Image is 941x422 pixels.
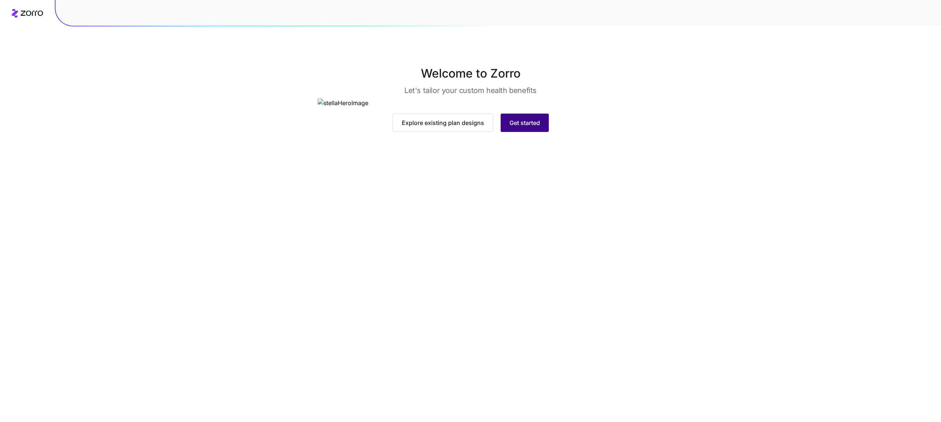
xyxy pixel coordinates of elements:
[501,114,549,132] button: Get started
[404,85,537,96] h3: Let's tailor your custom health benefits
[288,65,653,82] h1: Welcome to Zorro
[393,114,493,132] button: Explore existing plan designs
[402,118,484,127] span: Explore existing plan designs
[509,118,540,127] span: Get started
[318,99,624,108] img: stellaHeroImage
